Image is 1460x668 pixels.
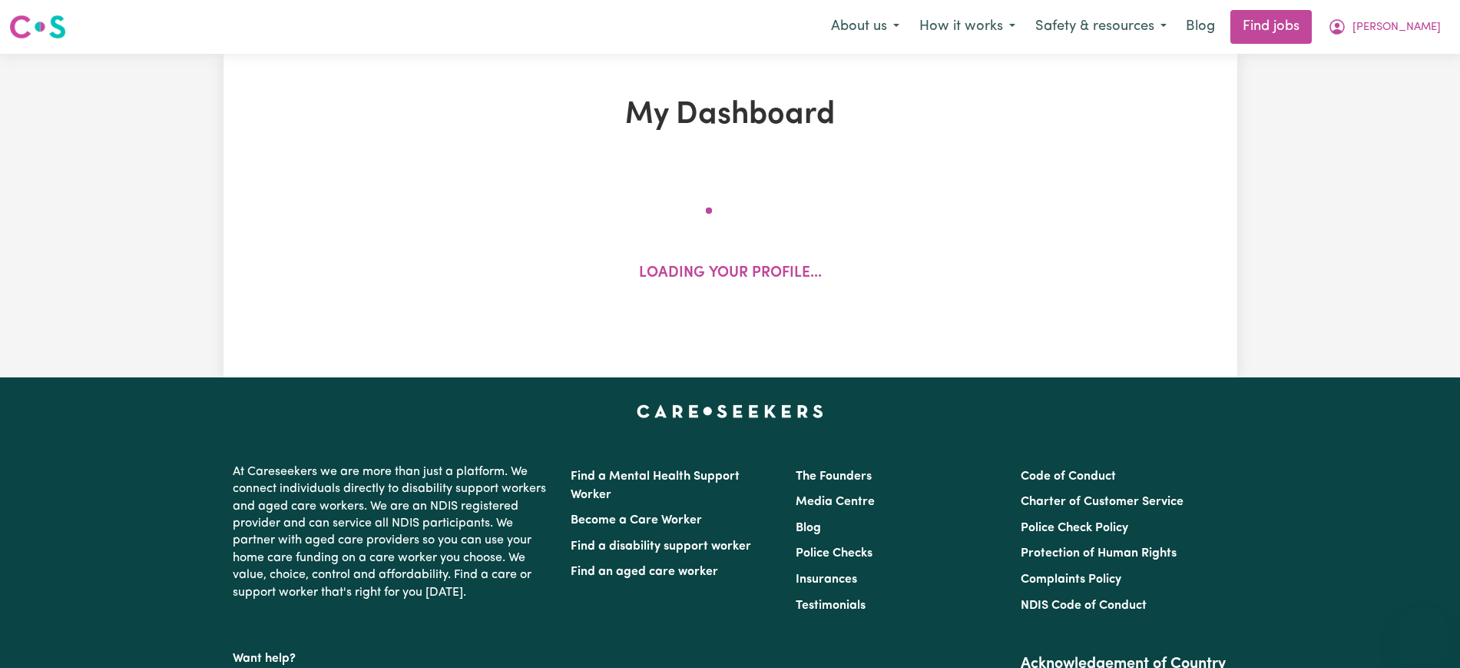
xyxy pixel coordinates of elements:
[571,540,751,553] a: Find a disability support worker
[402,97,1059,134] h1: My Dashboard
[233,457,552,607] p: At Careseekers we are more than just a platform. We connect individuals directly to disability su...
[571,514,702,527] a: Become a Care Worker
[233,644,552,667] p: Want help?
[9,13,66,41] img: Careseekers logo
[1177,10,1224,44] a: Blog
[796,522,821,534] a: Blog
[1021,522,1128,534] a: Police Check Policy
[1230,10,1312,44] a: Find jobs
[796,470,872,483] a: The Founders
[1318,11,1451,43] button: My Account
[796,600,866,612] a: Testimonials
[1021,496,1184,508] a: Charter of Customer Service
[796,573,857,586] a: Insurances
[1021,573,1121,586] a: Complaints Policy
[796,496,875,508] a: Media Centre
[1399,607,1448,656] iframe: Button to launch messaging window
[637,405,823,417] a: Careseekers home page
[9,9,66,45] a: Careseekers logo
[1352,19,1441,36] span: [PERSON_NAME]
[639,263,822,285] p: Loading your profile...
[821,11,909,43] button: About us
[909,11,1025,43] button: How it works
[1021,470,1116,483] a: Code of Conduct
[1025,11,1177,43] button: Safety & resources
[1021,547,1177,560] a: Protection of Human Rights
[571,470,740,501] a: Find a Mental Health Support Worker
[1021,600,1147,612] a: NDIS Code of Conduct
[571,566,718,578] a: Find an aged care worker
[796,547,872,560] a: Police Checks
